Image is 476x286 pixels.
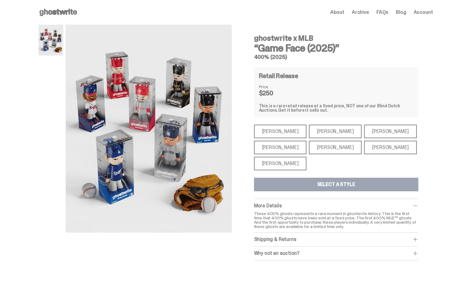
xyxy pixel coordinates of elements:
a: Archive [352,10,369,15]
img: MLB%20400%25%20Primary%20Image.png [39,25,63,56]
dd: $250 [259,90,290,96]
h4: Retail Release [259,73,298,79]
div: [PERSON_NAME] [309,141,362,154]
div: [PERSON_NAME] [254,125,307,138]
a: FAQs [376,10,388,15]
p: These 400% ghosts represents a rare moment in ghostwrite history. This is the first time that 400... [254,211,418,229]
div: [PERSON_NAME] [309,125,362,138]
dt: Price [259,85,290,89]
span: More Details [254,202,282,209]
h5: 400% (2025) [254,54,418,60]
div: This is a rare retail release at a fixed price, NOT one of our Blind Dutch Auctions. [259,104,413,112]
div: [PERSON_NAME] [364,141,417,154]
div: [PERSON_NAME] [254,141,307,154]
div: Select a Style [317,182,355,187]
div: [PERSON_NAME] [254,157,307,170]
div: [PERSON_NAME] [364,125,417,138]
a: About [330,10,344,15]
div: Shipping & Returns [254,236,418,242]
a: Blog [396,10,406,15]
button: Select a Style [254,178,418,191]
div: Why not an auction? [254,250,418,256]
span: Get it before it sells out. [278,107,328,113]
h4: ghostwrite x MLB [254,35,418,42]
a: Account [414,10,433,15]
img: MLB%20400%25%20Primary%20Image.png [66,25,232,233]
h3: “Game Face (2025)” [254,43,418,53]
